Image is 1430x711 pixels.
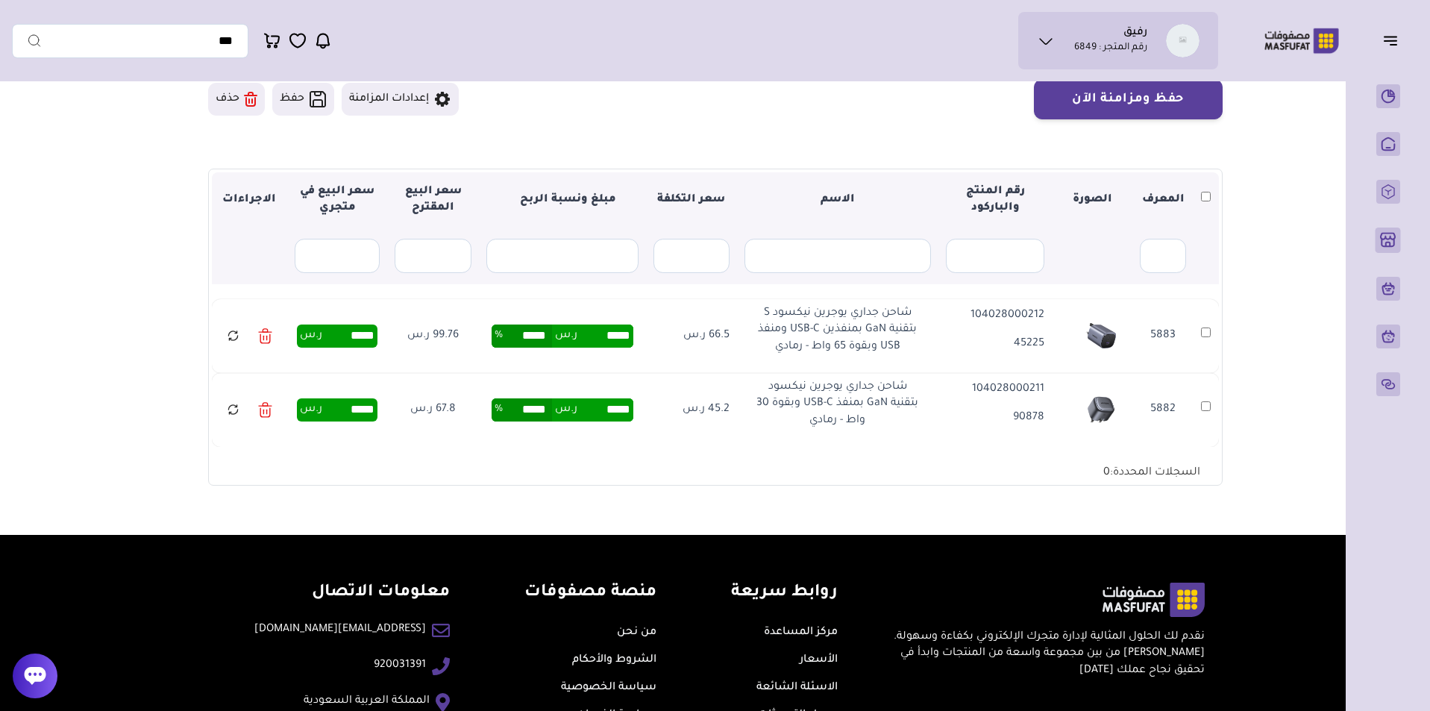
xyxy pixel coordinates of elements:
[524,583,656,604] h4: منصة مصفوفات
[387,299,478,373] td: 99.76 ر.س
[946,307,1045,324] p: 104028000212
[1132,299,1193,373] td: 5883
[1123,26,1147,41] h1: رفيق
[756,305,920,355] p: شاحن جداري يوجرين نيكسود S بتقنية GaN بمنفذين USB-C ومنفذ USB وبقوة 65 واط - رمادي
[1085,456,1219,481] div: السجلات المحددة:
[946,336,1045,352] p: 45225
[756,682,838,694] a: الاسئلة الشائعة
[495,325,503,347] span: %
[1077,312,1125,360] img: 20250907152952349971.png
[555,398,577,421] span: ر.س
[617,627,656,639] a: من نحن
[653,401,730,418] p: 45.2 ر.س
[657,194,725,206] strong: سعر التكلفة
[884,629,1204,679] p: نقدم لك الحلول المثالية لإدارة متجرك الإلكتروني بكفاءة وسهولة. [PERSON_NAME] من بين مجموعة واسعة ...
[1132,373,1193,447] td: 5882
[1073,194,1112,206] strong: الصورة
[387,373,478,447] td: 67.8 ر.س
[1166,24,1199,57] img: رفيق
[1254,26,1349,55] img: Logo
[572,654,656,666] a: الشروط والأحكام
[495,398,503,421] span: %
[254,621,426,638] a: [EMAIL_ADDRESS][DOMAIN_NAME]
[653,328,730,344] p: 66.5 ر.س
[254,583,450,604] h4: معلومات الاتصال
[764,627,838,639] a: مركز المساعدة
[1142,194,1185,206] strong: المعرف
[208,83,265,116] button: حذف
[756,379,920,429] p: شاحن جداري يوجرين نيكسود بتقنية GaN بمنفذ USB-C وبقوة 30 واط - رمادي
[966,186,1025,214] strong: رقم المنتج والباركود
[405,186,462,214] strong: سعر البيع المقترح
[946,381,1045,398] p: 104028000211
[561,682,656,694] a: سياسة الخصوصية
[222,194,276,206] strong: الاجراءات
[1077,386,1125,433] img: 20250907152944954541.png
[1074,41,1147,56] p: رقم المتجر : 6849
[297,398,377,421] div: ر.س
[297,325,377,347] div: ر.س
[800,654,838,666] a: الأسعار
[731,583,838,604] h4: روابط سريعة
[1034,79,1223,119] button: حفظ ومزامنة الآن
[821,194,855,206] strong: الاسم
[374,657,426,674] a: 920031391
[508,194,616,206] strong: مبلغ ونسبة الربح
[555,325,577,347] span: ر.س
[1103,467,1110,479] span: 0
[946,410,1045,426] p: 90878
[300,186,374,214] strong: سعر البيع في متجري
[272,83,334,116] button: حفظ
[342,83,459,116] button: إعدادات المزامنة
[304,693,430,710] a: المملكة العربية السعودية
